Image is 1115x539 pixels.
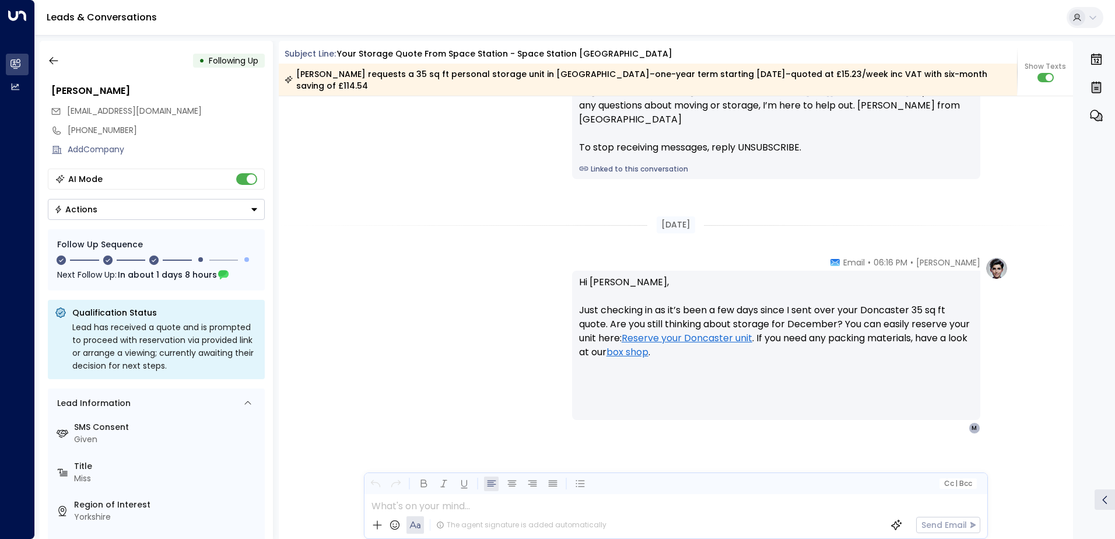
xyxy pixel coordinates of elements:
div: Next Follow Up: [57,268,255,281]
div: Button group with a nested menu [48,199,265,220]
div: • [199,50,205,71]
div: Yorkshire [74,511,260,523]
a: box shop [606,345,648,359]
div: M [969,422,980,434]
button: Redo [388,477,403,491]
span: • [910,257,913,268]
span: 06:16 PM [874,257,907,268]
div: Follow Up Sequence [57,239,255,251]
div: Miss [74,473,260,485]
div: Actions [54,204,97,215]
a: Reserve your Doncaster unit [622,331,752,345]
div: AI Mode [68,173,103,185]
span: Following Up [209,55,258,66]
div: Hi [PERSON_NAME], just checking in to see if you’re still interested in the 35 sq ft unit at [GEO... [579,71,973,155]
div: Lead has received a quote and is prompted to proceed with reservation via provided link or arrang... [72,321,258,372]
div: [PHONE_NUMBER] [68,124,265,136]
span: Marley8512025@outlook.com [67,105,202,117]
label: Region of Interest [74,499,260,511]
div: [PERSON_NAME] requests a 35 sq ft personal storage unit in [GEOGRAPHIC_DATA]–one-year term starti... [285,68,1011,92]
label: SMS Consent [74,421,260,433]
span: | [955,480,958,488]
span: [EMAIL_ADDRESS][DOMAIN_NAME] [67,105,202,117]
label: Title [74,460,260,473]
span: Show Texts [1025,61,1066,72]
span: In about 1 days 8 hours [118,268,217,281]
span: [PERSON_NAME] [916,257,980,268]
button: Actions [48,199,265,220]
a: Leads & Conversations [47,10,157,24]
div: [DATE] [657,216,695,233]
p: Hi [PERSON_NAME], Just checking in as it’s been a few days since I sent over your Doncaster 35 sq... [579,275,973,373]
img: profile-logo.png [985,257,1008,280]
div: Given [74,433,260,446]
p: Qualification Status [72,307,258,318]
a: Linked to this conversation [579,164,973,174]
div: [PERSON_NAME] [51,84,265,98]
div: AddCompany [68,143,265,156]
div: Your storage quote from Space Station - Space Station [GEOGRAPHIC_DATA] [337,48,672,60]
span: • [868,257,871,268]
div: Lead Information [53,397,131,409]
span: Cc Bcc [944,480,972,488]
button: Undo [368,477,383,491]
span: Subject Line: [285,48,336,60]
span: Email [843,257,865,268]
div: The agent signature is added automatically [436,520,606,530]
button: Cc|Bcc [939,478,976,489]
